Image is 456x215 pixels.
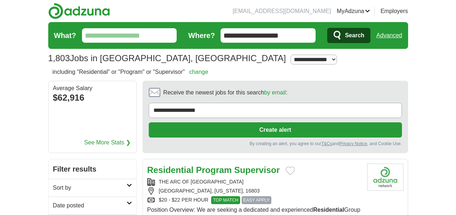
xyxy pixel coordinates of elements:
span: 1,803 [48,52,70,65]
a: T&Cs [321,141,332,146]
label: Where? [188,30,215,41]
a: by email [264,89,286,96]
h2: Filter results [49,159,136,179]
button: Create alert [149,122,402,138]
button: Search [327,28,370,43]
label: What? [54,30,76,41]
a: See More Stats ❯ [84,138,131,147]
div: $62,916 [53,91,132,104]
div: Average Salary [53,85,132,91]
strong: Supervisor [234,165,280,175]
a: Advanced [376,28,402,43]
div: [GEOGRAPHIC_DATA], [US_STATE], 16803 [147,187,361,195]
a: Residential Program Supervisor [147,165,280,175]
span: EASY APPLY [242,196,271,204]
h1: Jobs in [GEOGRAPHIC_DATA], [GEOGRAPHIC_DATA] [48,53,286,63]
a: Date posted [49,197,136,214]
button: Add to favorite jobs [285,166,295,175]
h2: Date posted [53,201,127,210]
strong: Residential [313,207,344,213]
a: Employers [381,7,408,16]
strong: Residential [147,165,194,175]
a: Sort by [49,179,136,197]
strong: Program [196,165,232,175]
img: Adzuna logo [48,3,110,19]
li: [EMAIL_ADDRESS][DOMAIN_NAME] [233,7,331,16]
div: $20 - $22 PER HOUR [147,196,361,204]
a: MyAdzuna [337,7,370,16]
div: THE ARC OF [GEOGRAPHIC_DATA] [147,178,361,186]
h2: including "Residential" or "Program" or "Supervisor" [53,68,208,76]
a: Privacy Notice [339,141,367,146]
h2: Sort by [53,184,127,192]
span: Search [345,28,364,43]
img: Company logo [367,164,403,191]
span: TOP MATCH [211,196,240,204]
a: change [189,69,208,75]
div: By creating an alert, you agree to our and , and Cookie Use. [149,140,402,147]
span: Receive the newest jobs for this search : [163,88,287,97]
